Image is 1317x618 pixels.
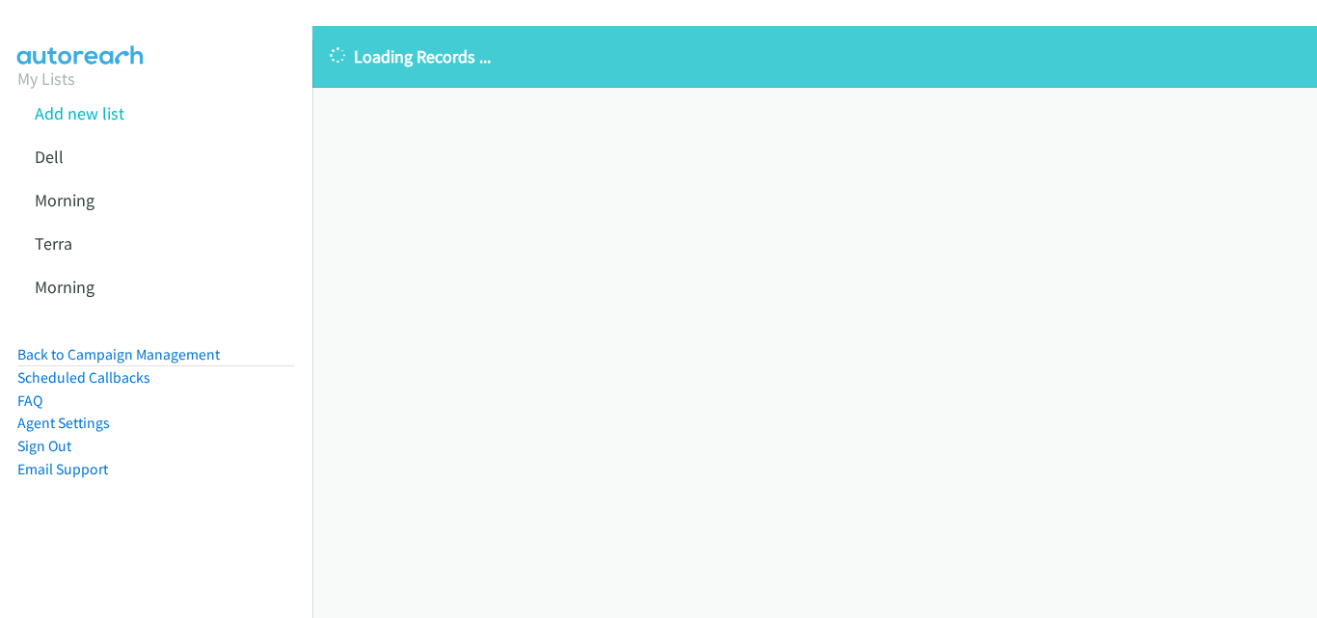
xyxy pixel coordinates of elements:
p: Loading Records ... [330,43,1300,69]
a: Back to Campaign Management [17,345,220,363]
a: Morning [35,276,94,298]
a: Agent Settings [17,414,110,432]
a: My Lists [17,67,75,90]
a: Morning [35,189,94,211]
a: Terra [35,232,72,255]
a: FAQ [17,391,42,410]
a: Scheduled Callbacks [17,368,150,387]
a: Dell [35,146,64,168]
a: Sign Out [17,437,71,455]
a: Add new list [35,102,124,124]
a: Email Support [17,460,108,478]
